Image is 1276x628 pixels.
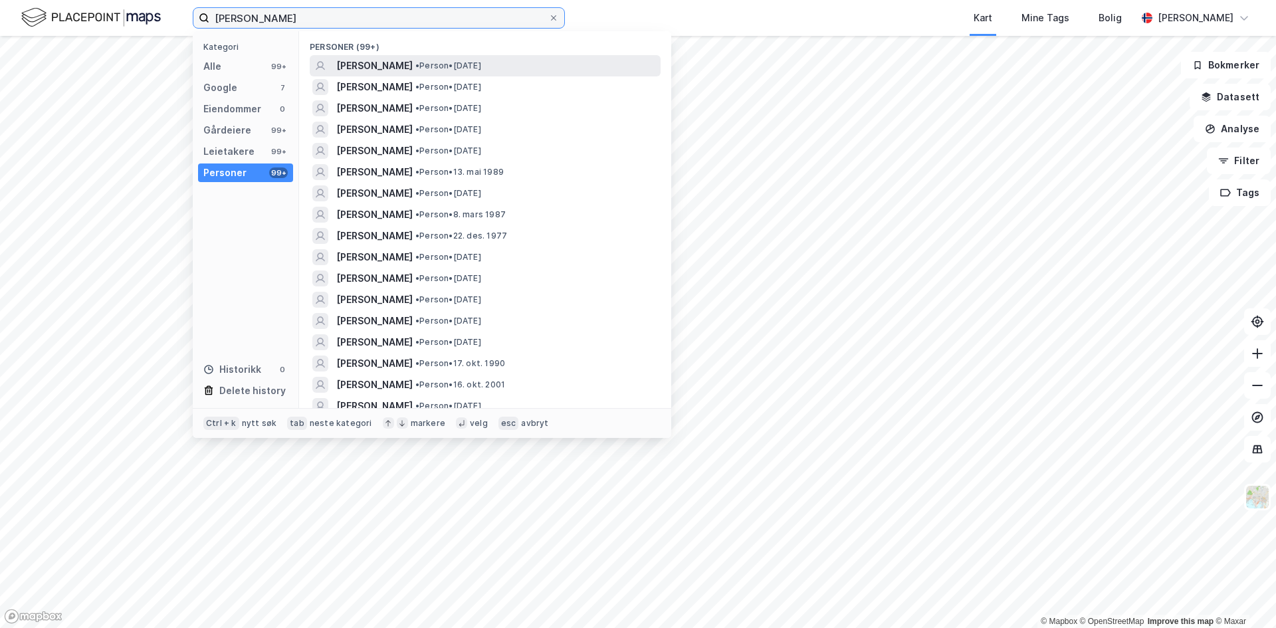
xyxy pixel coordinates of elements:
span: Person • [DATE] [415,124,481,135]
span: [PERSON_NAME] [336,58,413,74]
span: • [415,60,419,70]
div: 99+ [269,146,288,157]
span: [PERSON_NAME] [336,143,413,159]
div: nytt søk [242,418,277,429]
div: esc [498,417,519,430]
span: Person • [DATE] [415,273,481,284]
div: Kontrollprogram for chat [1210,564,1276,628]
span: Person • [DATE] [415,294,481,305]
span: Person • [DATE] [415,252,481,262]
span: Person • 8. mars 1987 [415,209,506,220]
a: OpenStreetMap [1080,617,1144,626]
div: neste kategori [310,418,372,429]
span: [PERSON_NAME] [336,313,413,329]
span: [PERSON_NAME] [336,79,413,95]
div: 99+ [269,125,288,136]
span: Person • 13. mai 1989 [415,167,504,177]
span: • [415,401,419,411]
span: • [415,273,419,283]
span: [PERSON_NAME] [336,100,413,116]
span: [PERSON_NAME] [336,377,413,393]
div: Personer (99+) [299,31,671,55]
span: • [415,231,419,241]
div: Leietakere [203,144,255,159]
span: • [415,316,419,326]
span: Person • [DATE] [415,146,481,156]
span: Person • [DATE] [415,316,481,326]
div: Kart [974,10,992,26]
span: Person • 17. okt. 1990 [415,358,505,369]
button: Datasett [1190,84,1271,110]
span: [PERSON_NAME] [336,292,413,308]
span: [PERSON_NAME] [336,249,413,265]
div: 99+ [269,61,288,72]
div: Alle [203,58,221,74]
span: • [415,82,419,92]
span: • [415,188,419,198]
span: Person • 16. okt. 2001 [415,379,505,390]
button: Bokmerker [1181,52,1271,78]
span: Person • [DATE] [415,337,481,348]
span: Person • [DATE] [415,188,481,199]
img: Z [1245,484,1270,510]
span: [PERSON_NAME] [336,334,413,350]
span: [PERSON_NAME] [336,207,413,223]
span: [PERSON_NAME] [336,164,413,180]
div: 99+ [269,167,288,178]
div: Eiendommer [203,101,261,117]
div: 0 [277,364,288,375]
div: Bolig [1099,10,1122,26]
span: Person • [DATE] [415,60,481,71]
a: Improve this map [1148,617,1214,626]
span: Person • [DATE] [415,103,481,114]
div: markere [411,418,445,429]
div: Google [203,80,237,96]
button: Analyse [1194,116,1271,142]
a: Mapbox homepage [4,609,62,624]
div: Kategori [203,42,293,52]
span: [PERSON_NAME] [336,228,413,244]
span: • [415,146,419,156]
span: [PERSON_NAME] [336,356,413,371]
span: • [415,294,419,304]
div: velg [470,418,488,429]
button: Filter [1207,148,1271,174]
div: Delete history [219,383,286,399]
span: [PERSON_NAME] [336,122,413,138]
span: • [415,167,419,177]
div: avbryt [521,418,548,429]
div: 7 [277,82,288,93]
span: • [415,358,419,368]
div: Gårdeiere [203,122,251,138]
div: Ctrl + k [203,417,239,430]
input: Søk på adresse, matrikkel, gårdeiere, leietakere eller personer [209,8,548,28]
img: logo.f888ab2527a4732fd821a326f86c7f29.svg [21,6,161,29]
span: • [415,103,419,113]
span: Person • [DATE] [415,82,481,92]
div: Mine Tags [1021,10,1069,26]
span: [PERSON_NAME] [336,185,413,201]
button: Tags [1209,179,1271,206]
div: tab [287,417,307,430]
span: • [415,337,419,347]
span: Person • 22. des. 1977 [415,231,507,241]
iframe: Chat Widget [1210,564,1276,628]
span: • [415,124,419,134]
span: [PERSON_NAME] [336,270,413,286]
div: Personer [203,165,247,181]
span: • [415,379,419,389]
div: [PERSON_NAME] [1158,10,1233,26]
div: 0 [277,104,288,114]
span: Person • [DATE] [415,401,481,411]
div: Historikk [203,362,261,377]
span: • [415,209,419,219]
span: • [415,252,419,262]
span: [PERSON_NAME] [336,398,413,414]
a: Mapbox [1041,617,1077,626]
